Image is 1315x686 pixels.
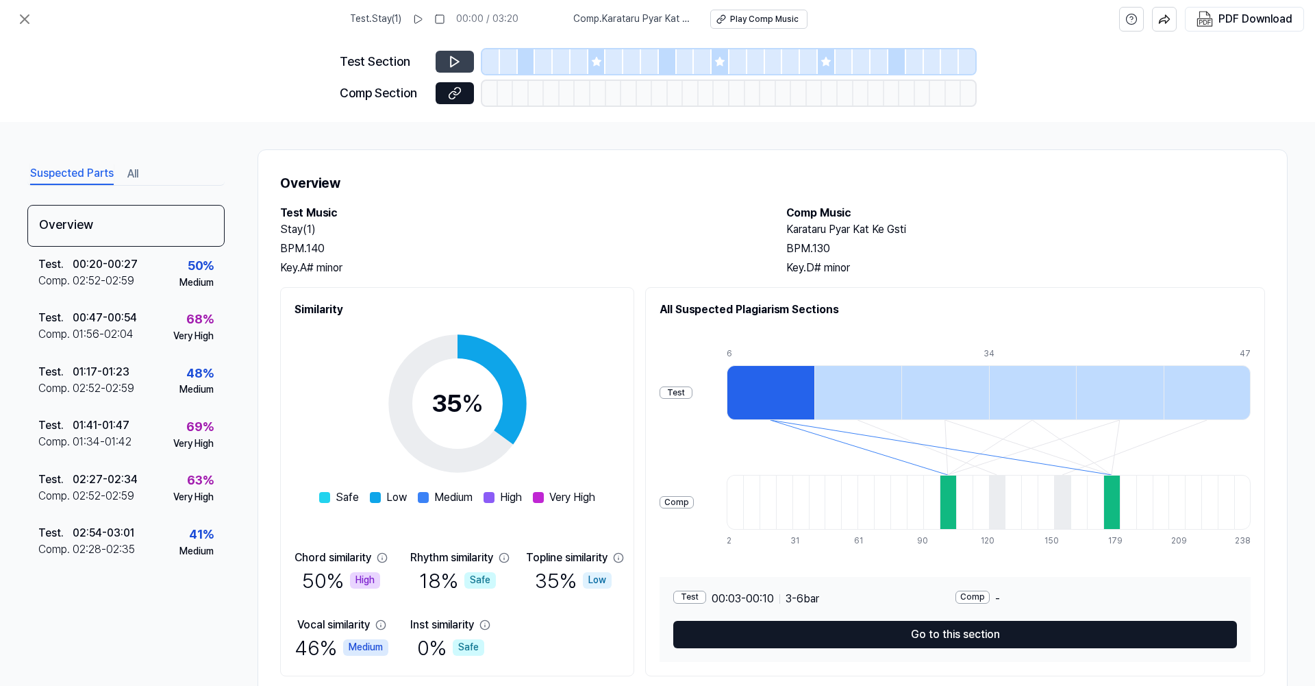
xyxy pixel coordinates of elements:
[295,633,388,662] div: 46 %
[295,550,371,566] div: Chord similarity
[127,163,138,185] button: All
[280,205,759,221] h2: Test Music
[38,380,73,397] div: Comp .
[419,566,496,595] div: 18 %
[188,256,214,276] div: 50 %
[955,591,1238,607] div: -
[336,489,359,506] span: Safe
[1044,535,1061,547] div: 150
[73,434,131,450] div: 01:34 - 01:42
[179,545,214,559] div: Medium
[73,310,137,326] div: 00:47 - 00:54
[583,572,612,589] div: Low
[573,12,694,26] span: Comp . Karataru Pyar Kat Ke Gsti
[350,572,380,589] div: High
[302,566,380,595] div: 50 %
[280,260,759,276] div: Key. A# minor
[38,525,73,541] div: Test .
[173,491,214,504] div: Very High
[38,326,73,343] div: Comp .
[434,489,473,506] span: Medium
[462,389,484,418] span: %
[73,417,129,434] div: 01:41 - 01:47
[1108,535,1125,547] div: 179
[73,525,134,541] div: 02:54 - 03:01
[179,276,214,290] div: Medium
[981,535,997,547] div: 120
[340,52,427,72] div: Test Section
[526,550,608,566] div: Topline similarity
[1218,10,1292,28] div: PDF Download
[280,172,1265,194] h1: Overview
[186,364,214,384] div: 48 %
[786,591,819,607] span: 3 - 6 bar
[712,591,774,607] span: 00:03 - 00:10
[1197,11,1213,27] img: PDF Download
[453,639,484,656] div: Safe
[710,10,807,29] button: Play Comp Music
[786,221,1265,238] h2: Karataru Pyar Kat Ke Gsti
[27,205,225,247] div: Overview
[1194,8,1295,31] button: PDF Download
[280,221,759,238] h2: Stay(1)
[280,241,759,257] div: BPM. 140
[73,256,138,273] div: 00:20 - 00:27
[173,437,214,451] div: Very High
[984,348,1071,360] div: 34
[38,256,73,273] div: Test .
[38,273,73,289] div: Comp .
[38,471,73,488] div: Test .
[727,535,743,547] div: 2
[854,535,871,547] div: 61
[535,566,612,595] div: 35 %
[38,364,73,380] div: Test .
[673,621,1237,648] button: Go to this section
[456,12,518,26] div: 00:00 / 03:20
[73,364,129,380] div: 01:17 - 01:23
[955,591,990,604] div: Comp
[727,348,814,360] div: 6
[660,302,1251,318] h2: All Suspected Plagiarism Sections
[500,489,522,506] span: High
[38,434,73,450] div: Comp .
[350,12,401,26] span: Test . Stay(1)
[186,310,214,330] div: 68 %
[73,326,134,343] div: 01:56 - 02:04
[786,260,1265,276] div: Key. D# minor
[660,496,694,509] div: Comp
[790,535,807,547] div: 31
[73,380,134,397] div: 02:52 - 02:59
[464,572,496,589] div: Safe
[173,330,214,343] div: Very High
[38,417,73,434] div: Test .
[189,525,214,545] div: 41 %
[1235,535,1251,547] div: 238
[431,385,484,422] div: 35
[30,163,114,185] button: Suspected Parts
[340,84,427,103] div: Comp Section
[73,488,134,504] div: 02:52 - 02:59
[410,550,493,566] div: Rhythm similarity
[73,541,135,558] div: 02:28 - 02:35
[295,302,620,318] h2: Similarity
[917,535,934,547] div: 90
[786,205,1265,221] h2: Comp Music
[38,488,73,504] div: Comp .
[673,591,706,604] div: Test
[179,383,214,397] div: Medium
[38,310,73,326] div: Test .
[1158,13,1170,25] img: share
[730,14,799,25] div: Play Comp Music
[549,489,595,506] span: Very High
[786,241,1265,257] div: BPM. 130
[417,633,484,662] div: 0 %
[410,617,474,633] div: Inst similarity
[186,417,214,437] div: 69 %
[73,471,138,488] div: 02:27 - 02:34
[187,471,214,491] div: 63 %
[1119,7,1144,32] button: help
[1240,348,1251,360] div: 47
[73,273,134,289] div: 02:52 - 02:59
[38,541,73,558] div: Comp .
